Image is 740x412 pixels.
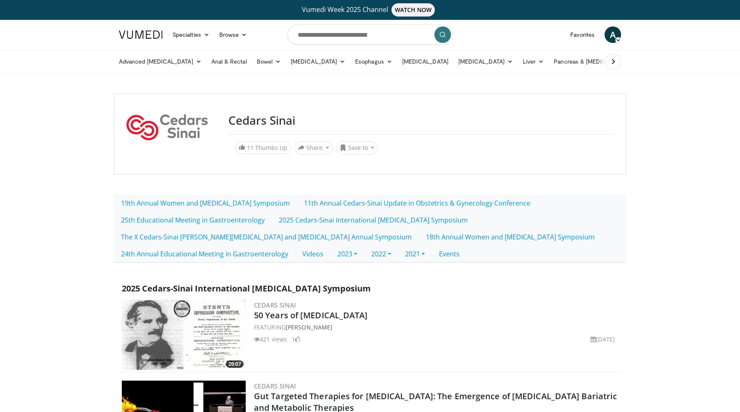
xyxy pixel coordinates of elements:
a: Esophagus [350,53,397,70]
a: Advanced [MEDICAL_DATA] [114,53,206,70]
a: 11th Annual Cedars-Sinai Update in Obstetrics & Gynecology Conference [297,194,537,212]
img: 37ac806b-83cd-4aa4-a8b7-5a02c281ba0f.300x170_q85_crop-smart_upscale.jpg [122,300,246,370]
a: Anal & Rectal [206,53,252,70]
a: 2021 [398,245,432,263]
a: [MEDICAL_DATA] [286,53,350,70]
a: Cedars Sinai [254,382,296,390]
a: Videos [295,245,330,263]
span: 20:07 [226,360,244,368]
a: 19th Annual Women and [MEDICAL_DATA] Symposium [114,194,297,212]
a: Bowel [252,53,286,70]
li: [DATE] [591,335,615,343]
span: WATCH NOW [391,3,435,17]
a: Favorites [565,26,600,43]
a: 11 Thumbs Up [235,141,291,154]
a: Events [432,245,467,263]
a: Cedars Sinai [254,301,296,309]
a: 24th Annual Educational Meeting in Gastroenterology [114,245,295,263]
button: Save to [336,141,378,154]
a: Browse [214,26,252,43]
li: 1 [292,335,300,343]
div: FEATURING [254,323,618,331]
a: [MEDICAL_DATA] [397,53,453,70]
a: The X Cedars-Sinai [PERSON_NAME][MEDICAL_DATA] and [MEDICAL_DATA] Annual Symposium [114,228,419,246]
a: 18th Annual Women and [MEDICAL_DATA] Symposium [419,228,602,246]
a: 2022 [364,245,398,263]
span: 11 [247,144,254,152]
a: Liver [518,53,549,70]
a: Pancreas & [MEDICAL_DATA] [549,53,645,70]
img: VuMedi Logo [119,31,163,39]
a: 25th Educational Meeting in Gastroenterology [114,211,272,229]
a: [MEDICAL_DATA] [453,53,518,70]
a: 50 Years of [MEDICAL_DATA] [254,310,368,321]
a: Specialties [168,26,214,43]
a: A [605,26,621,43]
a: 2025 Cedars-Sinai International [MEDICAL_DATA] Symposium [272,211,475,229]
button: Share [294,141,333,154]
a: 2023 [330,245,364,263]
a: [PERSON_NAME] [286,323,332,331]
a: 20:07 [122,300,246,370]
li: 421 views [254,335,287,343]
h3: Cedars Sinai [228,114,614,128]
input: Search topics, interventions [287,25,453,45]
span: 2025 Cedars-Sinai International [MEDICAL_DATA] Symposium [122,283,371,294]
a: Vumedi Week 2025 ChannelWATCH NOW [120,3,620,17]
